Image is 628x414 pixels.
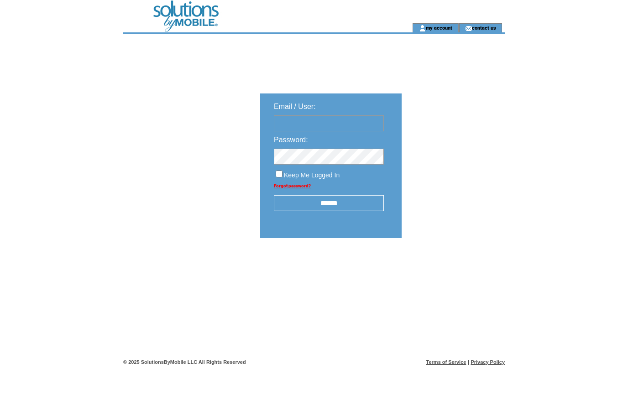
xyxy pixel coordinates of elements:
img: contact_us_icon.gif;jsessionid=083E5E68DE73F6AAA98926B902B4812C [465,25,472,32]
span: | [468,359,469,365]
span: Password: [274,136,308,144]
a: Forgot password? [274,183,311,188]
span: Keep Me Logged In [284,171,340,179]
span: © 2025 SolutionsByMobile LLC All Rights Reserved [123,359,246,365]
a: Privacy Policy [471,359,505,365]
a: Terms of Service [426,359,466,365]
a: my account [426,25,452,31]
span: Email / User: [274,103,316,110]
img: account_icon.gif;jsessionid=083E5E68DE73F6AAA98926B902B4812C [419,25,426,32]
a: contact us [472,25,496,31]
img: transparent.png;jsessionid=083E5E68DE73F6AAA98926B902B4812C [428,261,474,272]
